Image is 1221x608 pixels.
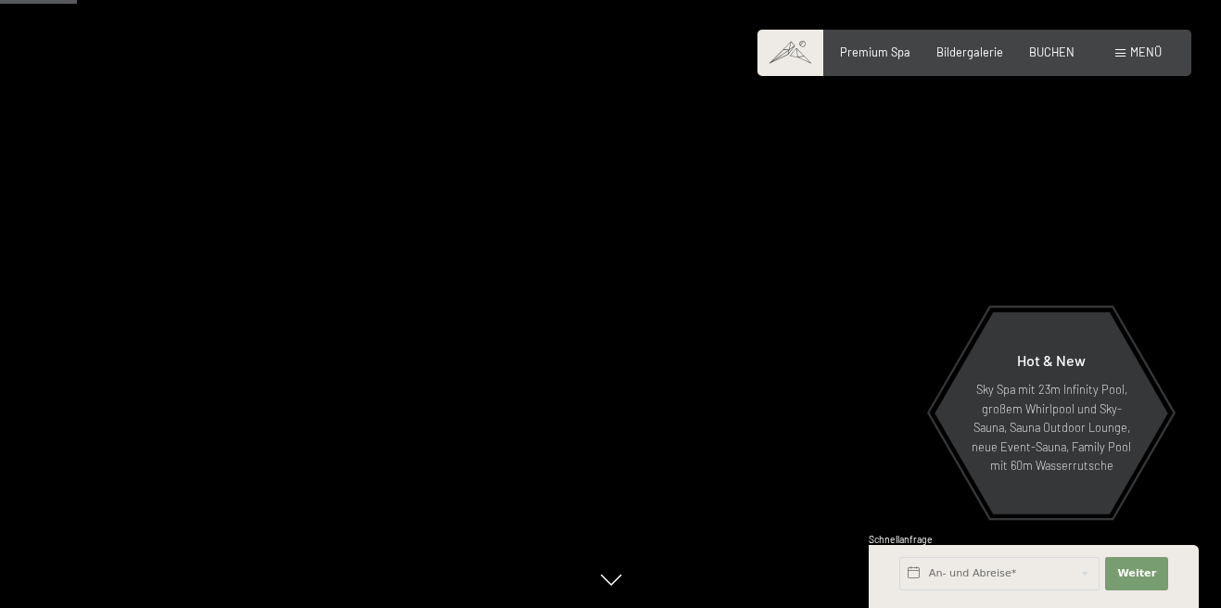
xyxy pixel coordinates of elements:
a: Bildergalerie [936,44,1003,59]
p: Sky Spa mit 23m Infinity Pool, großem Whirlpool und Sky-Sauna, Sauna Outdoor Lounge, neue Event-S... [971,380,1132,475]
span: Menü [1130,44,1162,59]
span: Hot & New [1017,351,1086,369]
a: Hot & New Sky Spa mit 23m Infinity Pool, großem Whirlpool und Sky-Sauna, Sauna Outdoor Lounge, ne... [934,311,1169,515]
span: Weiter [1117,566,1156,581]
button: Weiter [1105,557,1168,590]
a: Premium Spa [840,44,910,59]
a: BUCHEN [1029,44,1075,59]
span: Schnellanfrage [869,534,933,545]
